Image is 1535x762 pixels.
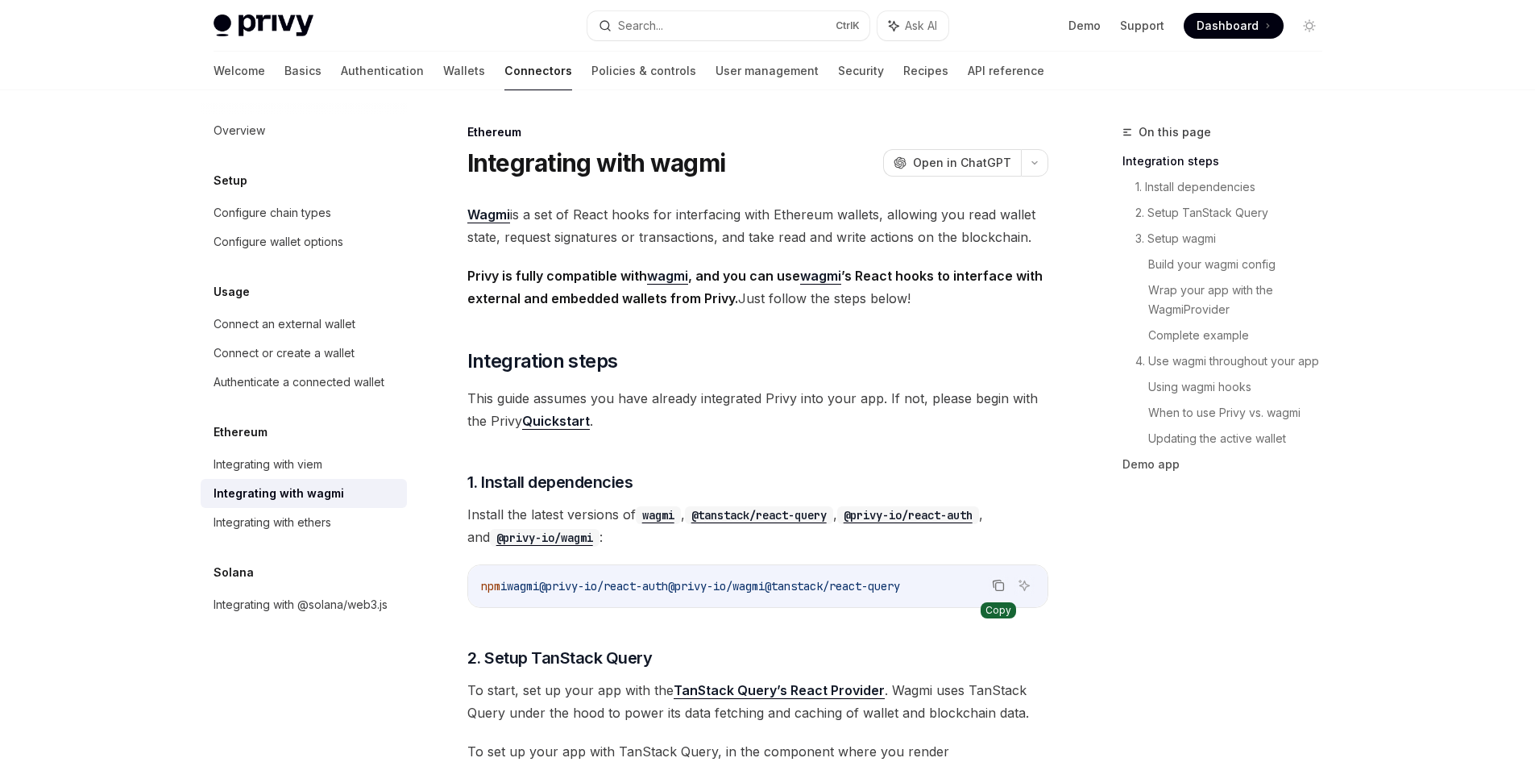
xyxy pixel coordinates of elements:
[800,268,841,285] a: wagmi
[201,116,407,145] a: Overview
[467,387,1048,432] span: This guide assumes you have already integrated Privy into your app. If not, please begin with the...
[1122,148,1335,174] a: Integration steps
[443,52,485,90] a: Wallets
[214,513,331,532] div: Integrating with ethers
[716,52,819,90] a: User management
[903,52,948,90] a: Recipes
[668,579,765,593] span: @privy-io/wagmi
[201,590,407,619] a: Integrating with @solana/web3.js
[214,15,313,37] img: light logo
[1120,18,1164,34] a: Support
[837,506,979,523] a: @privy-io/react-auth
[490,529,599,545] a: @privy-io/wagmi
[877,11,948,40] button: Ask AI
[837,506,979,524] code: @privy-io/react-auth
[685,506,833,524] code: @tanstack/react-query
[214,455,322,474] div: Integrating with viem
[883,149,1021,177] button: Open in ChatGPT
[214,563,254,582] h5: Solana
[981,602,1016,618] div: Copy
[284,52,322,90] a: Basics
[1135,348,1335,374] a: 4. Use wagmi throughout your app
[765,579,900,593] span: @tanstack/react-query
[913,155,1011,171] span: Open in ChatGPT
[214,484,344,503] div: Integrating with wagmi
[467,647,653,669] span: 2. Setup TanStack Query
[1184,13,1284,39] a: Dashboard
[467,348,618,374] span: Integration steps
[467,124,1048,140] div: Ethereum
[214,423,268,442] h5: Ethereum
[1148,400,1335,426] a: When to use Privy vs. wagmi
[214,282,250,302] h5: Usage
[1148,252,1335,277] a: Build your wagmi config
[214,232,343,252] div: Configure wallet options
[504,52,572,90] a: Connectors
[201,508,407,537] a: Integrating with ethers
[467,148,726,177] h1: Integrating with wagmi
[201,310,407,339] a: Connect an external wallet
[467,268,1043,306] strong: Privy is fully compatible with , and you can use ’s React hooks to interface with external and em...
[587,11,869,40] button: Search...CtrlK
[685,506,833,523] a: @tanstack/react-query
[214,373,384,392] div: Authenticate a connected wallet
[467,503,1048,548] span: Install the latest versions of , , , and :
[467,679,1048,724] span: To start, set up your app with the . Wagmi uses TanStack Query under the hood to power its data f...
[539,579,668,593] span: @privy-io/react-auth
[341,52,424,90] a: Authentication
[490,529,599,547] code: @privy-io/wagmi
[201,479,407,508] a: Integrating with wagmi
[674,682,885,699] a: TanStack Query’s React Provider
[522,413,590,430] a: Quickstart
[467,471,633,493] span: 1. Install dependencies
[647,268,688,285] a: wagmi
[214,171,247,190] h5: Setup
[1135,174,1335,200] a: 1. Install dependencies
[1148,323,1335,348] a: Complete example
[1197,18,1259,34] span: Dashboard
[1014,575,1035,596] button: Ask AI
[1135,200,1335,226] a: 2. Setup TanStack Query
[591,52,696,90] a: Policies & controls
[1148,426,1335,452] a: Updating the active wallet
[201,368,407,397] a: Authenticate a connected wallet
[214,203,331,223] div: Configure chain types
[636,506,681,524] code: wagmi
[481,579,500,593] span: npm
[214,52,265,90] a: Welcome
[214,595,388,614] div: Integrating with @solana/web3.js
[201,450,407,479] a: Integrating with viem
[1068,18,1101,34] a: Demo
[1122,452,1335,477] a: Demo app
[1135,226,1335,252] a: 3. Setup wagmi
[1148,277,1335,323] a: Wrap your app with the WagmiProvider
[214,344,355,363] div: Connect or create a wallet
[467,206,510,223] a: Wagmi
[201,339,407,368] a: Connect or create a wallet
[214,121,265,140] div: Overview
[507,579,539,593] span: wagmi
[467,203,1048,248] span: is a set of React hooks for interfacing with Ethereum wallets, allowing you read wallet state, re...
[836,19,860,32] span: Ctrl K
[201,198,407,227] a: Configure chain types
[201,227,407,256] a: Configure wallet options
[1296,13,1322,39] button: Toggle dark mode
[214,314,355,334] div: Connect an external wallet
[1148,374,1335,400] a: Using wagmi hooks
[1139,123,1211,142] span: On this page
[500,579,507,593] span: i
[618,16,663,35] div: Search...
[467,264,1048,310] span: Just follow the steps below!
[838,52,884,90] a: Security
[968,52,1044,90] a: API reference
[636,506,681,523] a: wagmi
[905,18,937,34] span: Ask AI
[988,575,1009,596] button: Copy the contents from the code block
